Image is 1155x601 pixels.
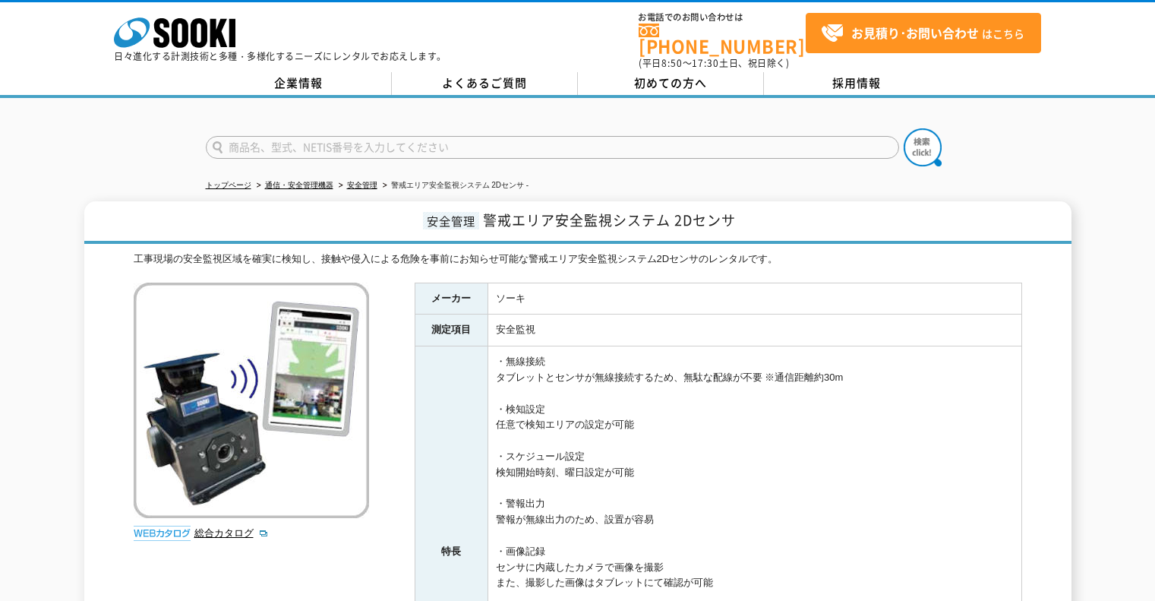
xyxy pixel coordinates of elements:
[114,52,447,61] p: 日々進化する計測技術と多種・多様化するニーズにレンタルでお応えします。
[692,56,719,70] span: 17:30
[639,13,806,22] span: お電話でのお問い合わせは
[265,181,333,189] a: 通信・安全管理機器
[488,315,1021,346] td: 安全監視
[821,22,1024,45] span: はこちら
[206,181,251,189] a: トップページ
[578,72,764,95] a: 初めての方へ
[134,526,191,541] img: webカタログ
[415,315,488,346] th: 測定項目
[134,283,369,518] img: 警戒エリア安全監視システム 2Dセンサ -
[423,212,479,229] span: 安全管理
[392,72,578,95] a: よくあるご質問
[415,283,488,315] th: メーカー
[634,74,707,91] span: 初めての方へ
[639,56,789,70] span: (平日 ～ 土日、祝日除く)
[206,72,392,95] a: 企業情報
[851,24,979,42] strong: お見積り･お問い合わせ
[134,251,1022,267] div: 工事現場の安全監視区域を確実に検知し、接触や侵入による危険を事前にお知らせ可能な警戒エリア安全監視システム2Dセンサのレンタルです。
[206,136,899,159] input: 商品名、型式、NETIS番号を入力してください
[764,72,950,95] a: 採用情報
[806,13,1041,53] a: お見積り･お問い合わせはこちら
[194,527,269,539] a: 総合カタログ
[904,128,942,166] img: btn_search.png
[483,210,736,230] span: 警戒エリア安全監視システム 2Dセンサ
[488,283,1021,315] td: ソーキ
[380,178,529,194] li: 警戒エリア安全監視システム 2Dセンサ -
[661,56,683,70] span: 8:50
[347,181,377,189] a: 安全管理
[639,24,806,55] a: [PHONE_NUMBER]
